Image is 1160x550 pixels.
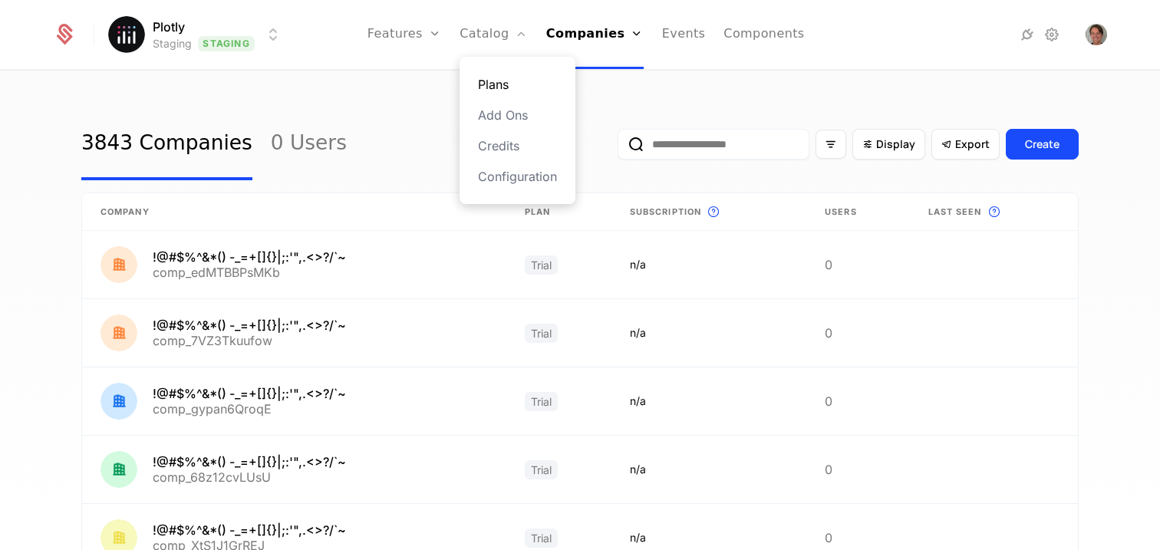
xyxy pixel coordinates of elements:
th: Company [82,193,506,231]
a: 0 Users [271,108,347,180]
th: Plan [506,193,611,231]
span: Last seen [928,206,982,219]
button: Filter options [816,130,846,159]
a: Configuration [478,167,557,186]
a: Add Ons [478,106,557,124]
img: Plotly [108,16,145,53]
a: Integrations [1018,25,1036,44]
img: Robert Claus [1086,24,1107,45]
span: Staging [198,36,254,51]
button: Export [931,129,1000,160]
span: Plotly [153,18,185,36]
a: Settings [1043,25,1061,44]
div: Staging [153,36,192,51]
span: Display [876,137,915,152]
span: Export [955,137,990,152]
a: 3843 Companies [81,108,252,180]
a: Credits [478,137,557,155]
button: Open user button [1086,24,1107,45]
button: Display [852,129,925,160]
th: Users [806,193,910,231]
span: Subscription [630,206,701,219]
button: Create [1006,129,1079,160]
a: Plans [478,75,557,94]
button: Select environment [113,18,282,51]
div: Create [1025,137,1059,152]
